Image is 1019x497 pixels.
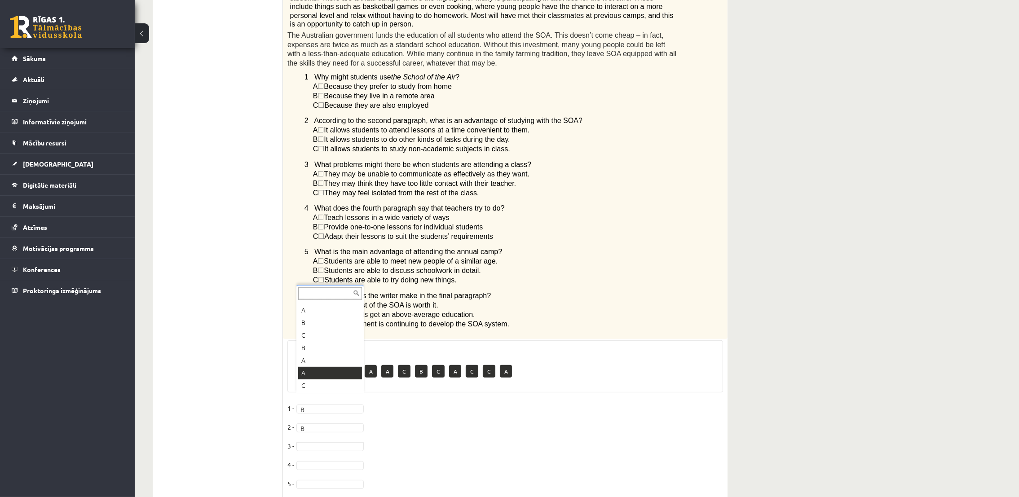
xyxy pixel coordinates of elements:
[298,317,362,329] div: B
[298,342,362,354] div: B
[298,304,362,317] div: A
[298,379,362,392] div: C
[298,354,362,367] div: A
[298,329,362,342] div: C
[298,367,362,379] div: A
